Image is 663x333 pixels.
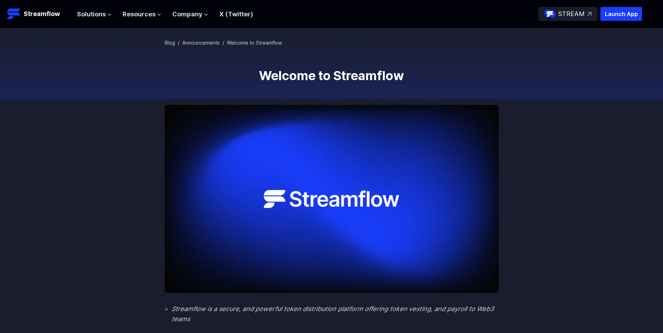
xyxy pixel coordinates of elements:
p: Streamflow [24,9,60,19]
a: Blog [165,40,175,46]
a: Announcements [182,40,220,46]
img: streamflow-logo-circle.png [544,8,555,20]
img: Streamflow Logo [7,7,21,21]
button: Resources [123,9,161,20]
button: Company [172,9,208,20]
button: Launch App [600,7,642,21]
span: Resources [123,9,156,20]
h1: Welcome to Streamflow [165,69,499,83]
span: Solutions [77,9,106,20]
a: STREAM [538,7,598,21]
span: Company [172,9,203,20]
em: Streamflow is a secure, and powerful token distribution platform offering token vesting, and payr... [172,305,494,323]
a: Streamflow [7,7,70,21]
button: Solutions [77,9,111,20]
img: top-right-arrow.svg [587,12,592,16]
span: / [178,40,180,46]
span: Welcome to Streamflow [227,40,282,46]
p: STREAM [558,9,585,19]
a: X (Twitter) [219,10,253,18]
span: / [222,40,224,46]
img: Welcome to Streamflow [165,105,499,293]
